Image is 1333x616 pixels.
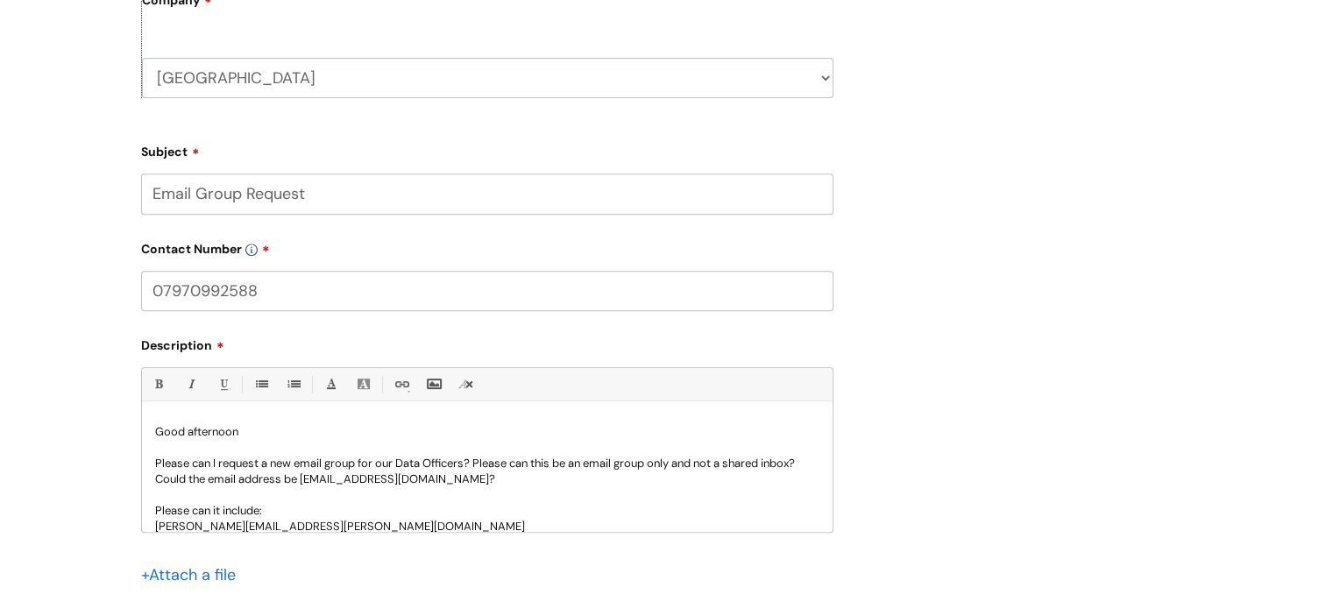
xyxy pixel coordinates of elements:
label: Contact Number [141,236,833,257]
a: Font Color [320,373,342,395]
a: • Unordered List (Ctrl-Shift-7) [250,373,272,395]
p: [PERSON_NAME][EMAIL_ADDRESS][PERSON_NAME][DOMAIN_NAME] [155,519,819,535]
a: Link [390,373,412,395]
label: Description [141,332,833,353]
p: Please can I request a new email group for our Data Officers? Please can this be an email group o... [155,456,819,487]
a: Insert Image... [422,373,444,395]
a: Remove formatting (Ctrl-\) [455,373,477,395]
label: Subject [141,138,833,159]
a: Italic (Ctrl-I) [180,373,202,395]
img: info-icon.svg [245,244,258,256]
a: Underline(Ctrl-U) [212,373,234,395]
span: + [141,564,149,585]
div: Attach a file [141,561,246,589]
p: Good afternoon [155,424,819,440]
a: 1. Ordered List (Ctrl-Shift-8) [282,373,304,395]
a: Back Color [352,373,374,395]
p: Please can it include: [155,503,819,519]
a: Bold (Ctrl-B) [147,373,169,395]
